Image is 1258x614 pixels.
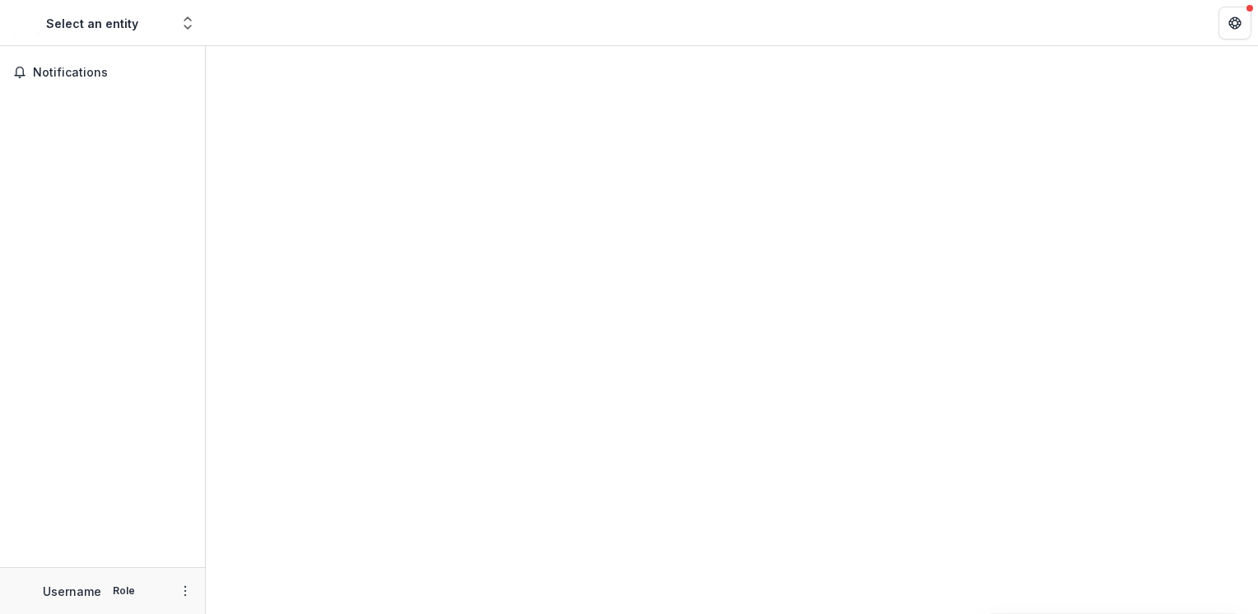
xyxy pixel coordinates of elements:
[176,7,199,40] button: Open entity switcher
[108,584,140,598] p: Role
[46,15,138,32] div: Select an entity
[7,59,198,86] button: Notifications
[175,581,195,601] button: More
[43,583,101,600] p: Username
[33,66,192,80] span: Notifications
[1218,7,1251,40] button: Get Help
